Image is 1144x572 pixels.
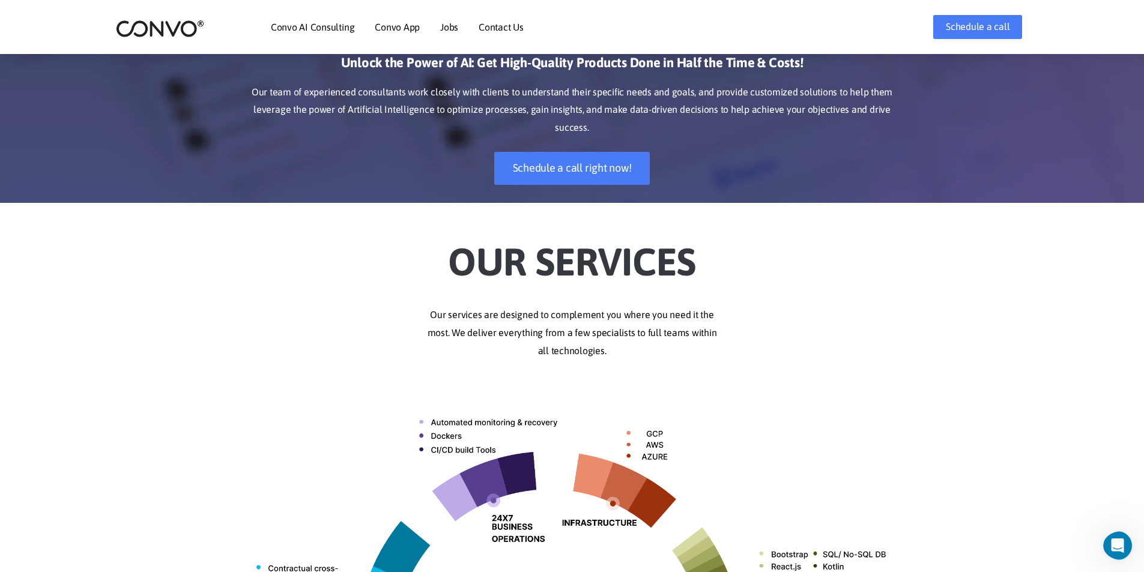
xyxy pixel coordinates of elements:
p: Our services are designed to complement you where you need it the most. We deliver everything fro... [239,306,906,360]
a: Schedule a call right now! [494,152,650,185]
a: Jobs [440,22,458,32]
img: logo_2.png [116,19,204,38]
a: Convo AI Consulting [271,22,354,32]
a: Contact Us [479,22,524,32]
p: Our team of experienced consultants work closely with clients to understand their specific needs ... [239,83,906,137]
a: Schedule a call [933,15,1022,39]
h2: Our Services [239,221,906,288]
a: Convo App [375,22,420,32]
h3: Unlock the Power of AI: Get High-Quality Products Done in Half the Time & Costs! [239,54,906,80]
iframe: Intercom live chat [1103,531,1140,560]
